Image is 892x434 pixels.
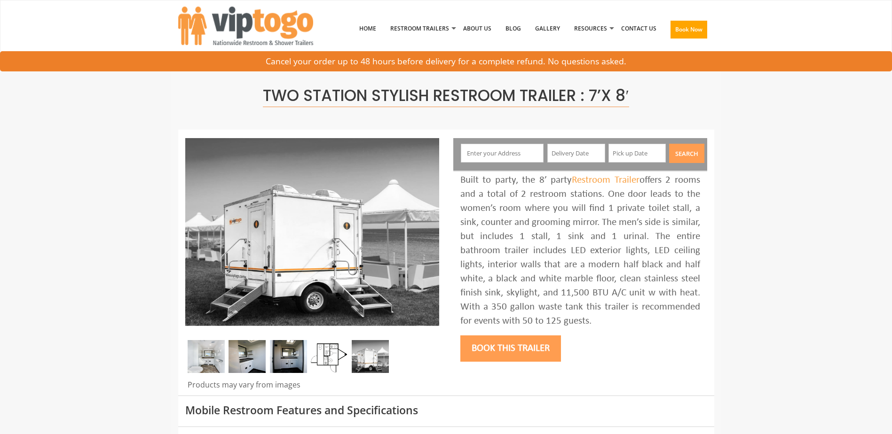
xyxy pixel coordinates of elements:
a: Gallery [528,4,567,53]
a: Resources [567,4,614,53]
input: Delivery Date [547,144,605,163]
img: Inside of complete restroom with a stall, a urinal, tissue holders, cabinets and mirror [188,340,225,373]
img: DSC_0016_email [229,340,266,373]
a: Restroom Trailers [383,4,456,53]
img: Floor Plan of 2 station Mini restroom with sink and toilet [311,340,348,373]
img: DSC_0004_email [270,340,307,373]
a: Blog [498,4,528,53]
a: Home [352,4,383,53]
a: About Us [456,4,498,53]
a: Restroom Trailer [572,175,639,185]
a: Book Now [663,4,714,59]
div: Built to party, the 8’ party offers 2 rooms and a total of 2 restroom stations. One door leads to... [460,173,700,328]
input: Enter your Address [461,144,544,163]
button: Book this trailer [460,335,561,362]
button: Book Now [671,21,707,39]
div: Products may vary from images [185,380,439,395]
span: Two Station Stylish Restroom Trailer : 7’x 8′ [263,85,629,107]
button: Search [669,144,704,163]
img: A mini restroom trailer with two separate stations and separate doors for males and females [352,340,389,373]
img: VIPTOGO [178,7,313,45]
input: Pick up Date [608,144,666,163]
h3: Mobile Restroom Features and Specifications [185,404,707,416]
img: A mini restroom trailer with two separate stations and separate doors for males and females [185,138,439,326]
a: Contact Us [614,4,663,53]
